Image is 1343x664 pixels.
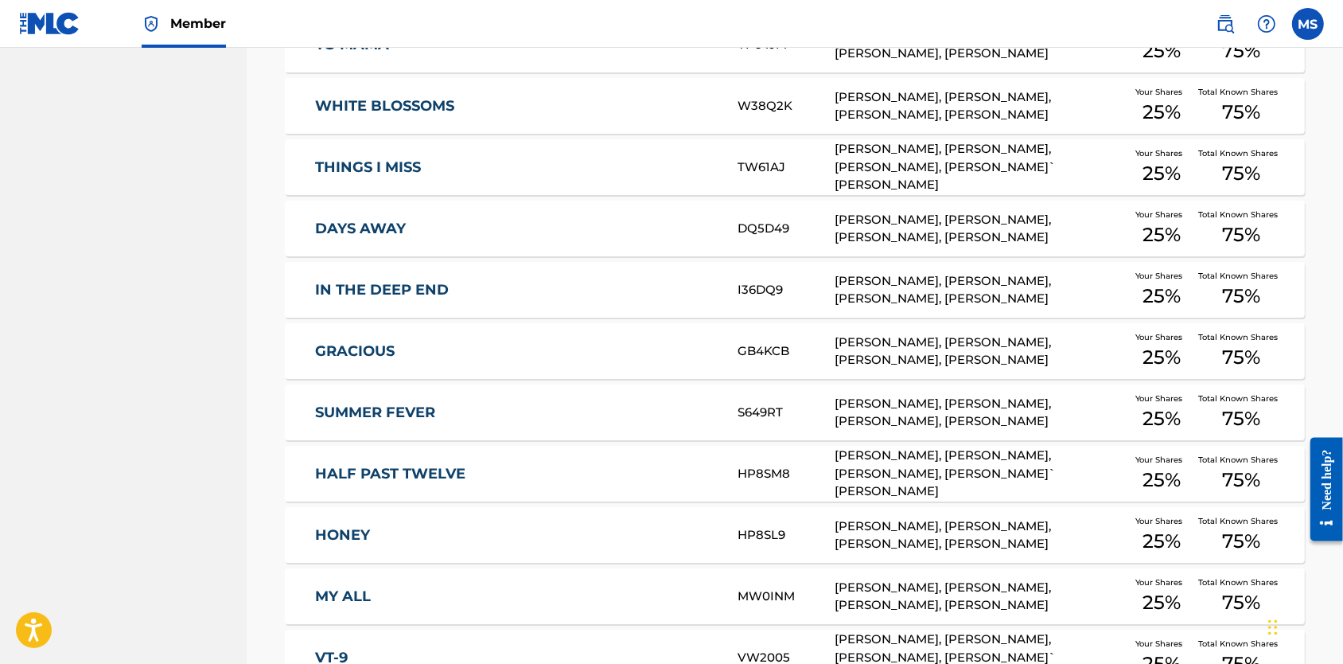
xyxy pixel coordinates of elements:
[738,342,835,361] div: GB4KCB
[738,404,835,422] div: S649RT
[738,588,835,606] div: MW0INM
[1222,159,1260,188] span: 75 %
[1143,37,1181,65] span: 25 %
[1198,270,1284,282] span: Total Known Shares
[19,12,80,35] img: MLC Logo
[835,579,1125,615] div: [PERSON_NAME], [PERSON_NAME], [PERSON_NAME], [PERSON_NAME]
[1251,8,1283,40] div: Help
[1222,588,1260,617] span: 75 %
[1143,466,1181,494] span: 25 %
[738,526,835,545] div: HP8SL9
[1198,147,1284,159] span: Total Known Shares
[1198,393,1284,404] span: Total Known Shares
[835,447,1125,501] div: [PERSON_NAME], [PERSON_NAME], [PERSON_NAME], [PERSON_NAME]` [PERSON_NAME]
[835,395,1125,431] div: [PERSON_NAME], [PERSON_NAME], [PERSON_NAME], [PERSON_NAME]
[1222,527,1260,556] span: 75 %
[315,97,716,115] a: WHITE BLOSSOMS
[1135,454,1189,466] span: Your Shares
[1222,282,1260,311] span: 75 %
[315,281,716,299] a: IN THE DEEP END
[315,588,716,606] a: MY ALL
[1292,8,1324,40] div: User Menu
[738,158,835,177] div: TW61AJ
[1143,221,1181,249] span: 25 %
[1135,209,1189,221] span: Your Shares
[315,342,716,361] a: GRACIOUS
[1135,576,1189,588] span: Your Shares
[835,518,1125,553] div: [PERSON_NAME], [PERSON_NAME], [PERSON_NAME], [PERSON_NAME]
[1135,147,1189,159] span: Your Shares
[738,97,835,115] div: W38Q2K
[1222,343,1260,372] span: 75 %
[835,88,1125,124] div: [PERSON_NAME], [PERSON_NAME], [PERSON_NAME], [PERSON_NAME]
[1143,159,1181,188] span: 25 %
[1198,454,1284,466] span: Total Known Shares
[1198,576,1284,588] span: Total Known Shares
[1143,404,1181,433] span: 25 %
[1135,270,1189,282] span: Your Shares
[1209,8,1241,40] a: Public Search
[1198,638,1284,650] span: Total Known Shares
[1263,588,1343,664] iframe: Chat Widget
[1143,588,1181,617] span: 25 %
[1135,86,1189,98] span: Your Shares
[1216,14,1235,33] img: search
[1299,420,1343,558] iframe: Resource Center
[835,211,1125,247] div: [PERSON_NAME], [PERSON_NAME], [PERSON_NAME], [PERSON_NAME]
[1257,14,1276,33] img: help
[1198,86,1284,98] span: Total Known Shares
[315,465,716,483] a: HALF PAST TWELVE
[1222,466,1260,494] span: 75 %
[738,220,835,238] div: DQ5D49
[835,334,1125,369] div: [PERSON_NAME], [PERSON_NAME], [PERSON_NAME], [PERSON_NAME]
[315,404,716,422] a: SUMMER FEVER
[1222,37,1260,65] span: 75 %
[315,220,716,238] a: DAYS AWAY
[315,158,716,177] a: THINGS I MISS
[1143,527,1181,556] span: 25 %
[738,465,835,483] div: HP8SM8
[1222,404,1260,433] span: 75 %
[170,14,226,33] span: Member
[1268,603,1278,651] div: Drag
[1198,209,1284,221] span: Total Known Shares
[1143,343,1181,372] span: 25 %
[1222,221,1260,249] span: 75 %
[315,526,716,545] a: HONEY
[1135,515,1189,527] span: Your Shares
[1135,331,1189,343] span: Your Shares
[1143,282,1181,311] span: 25 %
[142,14,161,33] img: Top Rightsholder
[1135,638,1189,650] span: Your Shares
[1198,331,1284,343] span: Total Known Shares
[1135,393,1189,404] span: Your Shares
[835,272,1125,308] div: [PERSON_NAME], [PERSON_NAME], [PERSON_NAME], [PERSON_NAME]
[1143,98,1181,127] span: 25 %
[738,281,835,299] div: I36DQ9
[1198,515,1284,527] span: Total Known Shares
[835,140,1125,194] div: [PERSON_NAME], [PERSON_NAME], [PERSON_NAME], [PERSON_NAME]` [PERSON_NAME]
[1222,98,1260,127] span: 75 %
